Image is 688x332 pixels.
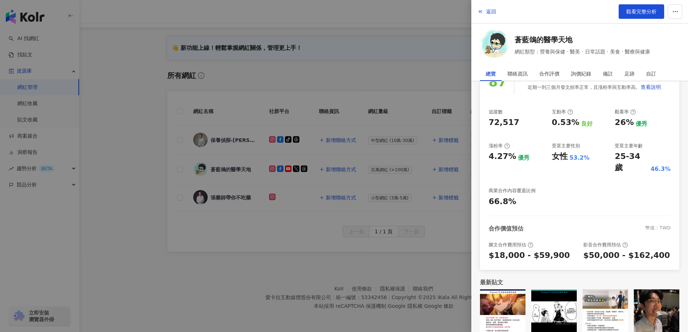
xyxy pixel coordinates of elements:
div: 良好 [581,120,593,128]
div: 女性 [552,151,568,162]
div: $18,000 - $59,900 [489,250,570,261]
div: 合作價值預估 [489,225,523,233]
div: 4.27% [489,151,516,162]
button: 查看說明 [640,80,661,94]
span: 查看說明 [641,84,661,90]
div: 受眾主要性別 [552,143,580,149]
span: 返回 [486,9,496,14]
div: 影音合作費用預估 [583,242,628,248]
div: 圖文合作費用預估 [489,242,533,248]
a: KOL Avatar [480,29,509,61]
div: 46.3% [650,165,671,173]
div: 受眾主要年齡 [615,143,643,149]
div: 互動率 [552,109,573,115]
div: 優秀 [636,120,647,128]
div: 足跡 [624,66,635,81]
img: KOL Avatar [480,29,509,58]
div: 最新貼文 [480,279,679,286]
div: 26% [615,117,634,128]
div: 0.53% [552,117,579,128]
div: 87 [489,72,507,92]
div: 優秀 [518,154,529,162]
div: $50,000 - $162,400 [583,250,670,261]
div: 幣值：TWD [645,225,671,233]
div: 聯絡資訊 [507,66,528,81]
div: 72,517 [489,117,519,128]
div: 近期一到三個月發文頻率正常，且漲粉率與互動率高。 [528,80,661,94]
div: 漲粉率 [489,143,510,149]
div: 53.2% [570,154,590,162]
div: 25-34 歲 [615,151,649,173]
span: 觀看完整分析 [626,9,657,14]
div: 商業合作內容覆蓋比例 [489,187,536,194]
span: 網紅類型：營養與保健 · 醫美 · 日常話題 · 美食 · 醫療與健康 [515,48,650,56]
div: 備註 [603,66,613,81]
div: 觀看率 [615,109,636,115]
a: 蒼藍鴿的醫學天地 [515,35,650,45]
div: 總覽 [486,66,496,81]
button: 返回 [477,4,497,19]
div: 66.8% [489,196,516,207]
div: 詢價紀錄 [571,66,591,81]
div: 合作評價 [539,66,559,81]
div: 自訂 [646,66,656,81]
a: 觀看完整分析 [619,4,664,19]
div: 追蹤數 [489,109,503,115]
